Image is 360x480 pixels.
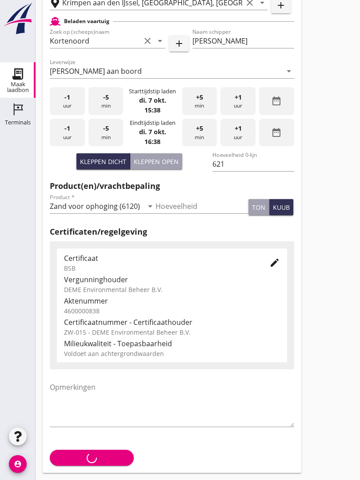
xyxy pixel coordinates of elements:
div: uur [50,87,85,115]
span: -5 [103,124,109,133]
div: ZW-015 - DEME Environmental Beheer B.V. [64,328,280,337]
i: add [174,38,184,49]
strong: 16:38 [144,137,160,146]
div: [PERSON_NAME] aan boord [50,67,142,75]
div: Kleppen open [134,157,179,166]
i: clear [142,36,153,46]
h2: Product(en)/vrachtbepaling [50,180,294,192]
div: DEME Environmental Beheer B.V. [64,285,280,294]
strong: di. 7 okt. [139,96,166,104]
div: min [182,119,217,147]
div: ton [252,203,265,212]
div: min [182,87,217,115]
i: account_circle [9,455,27,473]
div: Kleppen dicht [80,157,126,166]
i: edit [269,257,280,268]
span: +5 [196,124,203,133]
button: ton [248,199,269,215]
div: uur [220,87,256,115]
i: arrow_drop_down [145,201,156,212]
div: 4600000838 [64,306,280,316]
div: uur [50,119,85,147]
h2: Beladen vaartuig [64,17,109,25]
span: -5 [103,92,109,102]
div: Certificaat [64,253,255,264]
i: arrow_drop_down [155,36,165,46]
input: Product * [50,199,143,213]
input: Hoeveelheid 0-lijn [212,157,294,171]
h2: Certificaten/regelgeving [50,226,294,238]
span: -1 [64,92,70,102]
div: Vergunninghouder [64,274,280,285]
i: date_range [271,127,282,138]
div: Starttijdstip laden [129,87,176,96]
span: +5 [196,92,203,102]
div: BSB [64,264,255,273]
button: kuub [269,199,293,215]
div: Certificaatnummer - Certificaathouder [64,317,280,328]
div: uur [220,119,256,147]
input: Zoek op (scheeps)naam [50,34,140,48]
button: Kleppen open [130,153,182,169]
span: +1 [235,124,242,133]
strong: di. 7 okt. [139,128,166,136]
i: date_range [271,96,282,106]
img: logo-small.a267ee39.svg [2,2,34,35]
span: -1 [64,124,70,133]
div: Voldoet aan achtergrondwaarden [64,349,280,358]
button: Kleppen dicht [76,153,130,169]
div: kuub [273,203,290,212]
textarea: Opmerkingen [50,380,294,427]
strong: 15:38 [144,106,160,114]
div: min [88,87,124,115]
input: Hoeveelheid [156,199,249,213]
div: Eindtijdstip laden [130,119,176,127]
div: Milieukwaliteit - Toepasbaarheid [64,338,280,349]
div: Terminals [5,120,31,125]
div: Aktenummer [64,296,280,306]
i: arrow_drop_down [284,66,294,76]
span: +1 [235,92,242,102]
div: min [88,119,124,147]
input: Naam schipper [192,34,294,48]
